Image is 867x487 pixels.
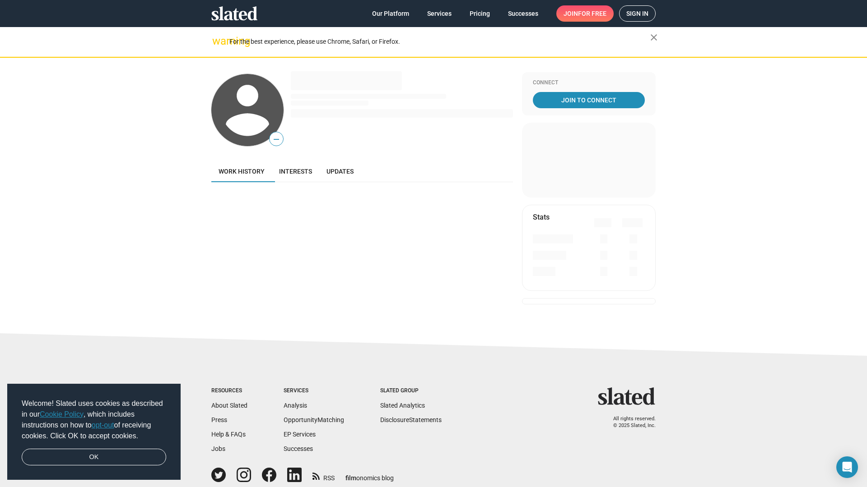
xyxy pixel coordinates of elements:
[211,445,225,452] a: Jobs
[284,387,344,395] div: Services
[533,92,645,108] a: Join To Connect
[626,6,648,21] span: Sign in
[380,387,442,395] div: Slated Group
[40,410,84,418] a: Cookie Policy
[345,467,394,482] a: filmonomics blog
[92,421,114,429] a: opt-out
[22,398,166,441] span: Welcome! Slated uses cookies as described in our , which includes instructions on how to of recei...
[604,416,656,429] p: All rights reserved. © 2025 Slated, Inc.
[501,5,545,22] a: Successes
[470,5,490,22] span: Pricing
[533,212,550,222] mat-card-title: Stats
[564,5,606,22] span: Join
[619,5,656,22] a: Sign in
[211,387,247,395] div: Resources
[312,469,335,482] a: RSS
[427,5,452,22] span: Services
[284,445,313,452] a: Successes
[380,402,425,409] a: Slated Analytics
[212,36,223,46] mat-icon: warning
[365,5,416,22] a: Our Platform
[270,133,283,145] span: —
[420,5,459,22] a: Services
[211,161,272,182] a: Work history
[836,456,858,478] div: Open Intercom Messenger
[219,168,265,175] span: Work history
[272,161,319,182] a: Interests
[578,5,606,22] span: for free
[7,384,181,480] div: cookieconsent
[319,161,361,182] a: Updates
[229,36,650,48] div: For the best experience, please use Chrome, Safari, or Firefox.
[211,431,246,438] a: Help & FAQs
[535,92,643,108] span: Join To Connect
[533,79,645,87] div: Connect
[508,5,538,22] span: Successes
[345,474,356,482] span: film
[380,416,442,423] a: DisclosureStatements
[211,402,247,409] a: About Slated
[648,32,659,43] mat-icon: close
[556,5,614,22] a: Joinfor free
[284,416,344,423] a: OpportunityMatching
[279,168,312,175] span: Interests
[372,5,409,22] span: Our Platform
[284,402,307,409] a: Analysis
[462,5,497,22] a: Pricing
[284,431,316,438] a: EP Services
[326,168,354,175] span: Updates
[211,416,227,423] a: Press
[22,449,166,466] a: dismiss cookie message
